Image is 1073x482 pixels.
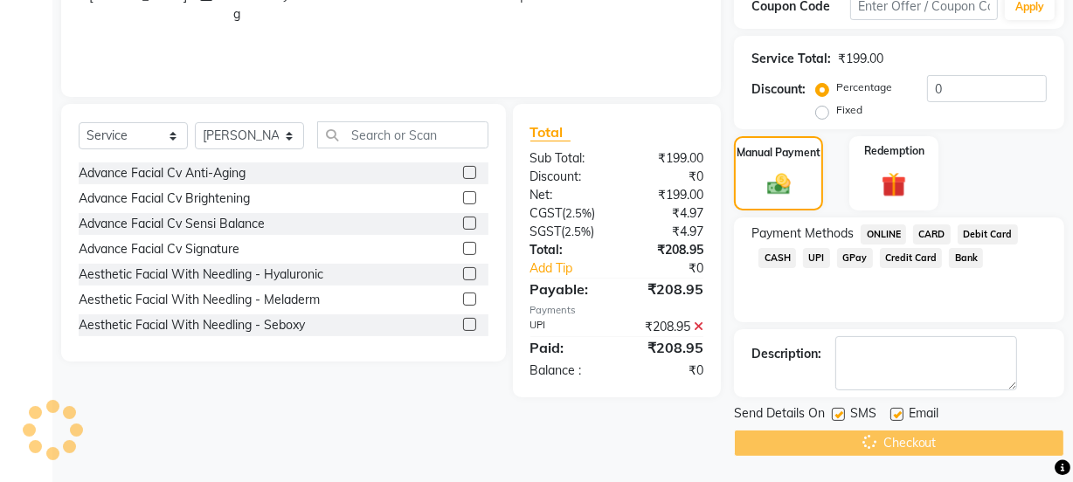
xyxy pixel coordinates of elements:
div: ₹208.95 [617,318,716,336]
label: Fixed [836,102,862,118]
a: Add Tip [517,259,633,278]
div: ( ) [517,223,617,241]
label: Percentage [836,79,892,95]
span: SMS [850,404,876,426]
div: Description: [751,345,821,363]
div: Aesthetic Facial With Needling - Meladerm [79,291,320,309]
div: ₹199.00 [617,149,716,168]
div: Discount: [517,168,617,186]
span: GPay [837,248,873,268]
img: _gift.svg [874,169,914,200]
div: ₹0 [633,259,716,278]
div: ₹4.97 [617,204,716,223]
div: Aesthetic Facial With Needling - Hyaluronic [79,265,323,284]
div: Sub Total: [517,149,617,168]
div: Advance Facial Cv Sensi Balance [79,215,265,233]
span: 2.5% [566,206,592,220]
div: Advance Facial Cv Anti-Aging [79,164,246,182]
div: Service Total: [751,50,831,68]
label: Manual Payment [737,145,820,161]
div: ₹0 [617,168,716,186]
div: ₹199.00 [838,50,883,68]
label: Redemption [864,143,924,159]
div: Advance Facial Cv Brightening [79,189,250,208]
div: ₹0 [617,361,716,380]
div: Discount: [751,80,806,99]
div: ₹199.00 [617,186,716,204]
span: 2.5% [565,224,592,238]
span: Bank [949,248,983,268]
span: Send Details On [734,404,825,426]
div: Net: [517,186,617,204]
span: CGST [530,205,563,221]
div: Balance : [517,361,617,380]
div: Payable: [517,279,617,300]
input: Search or Scan [317,121,488,148]
span: CASH [758,248,796,268]
span: UPI [803,248,830,268]
span: Email [909,404,938,426]
span: Credit Card [880,248,943,268]
div: ₹4.97 [617,223,716,241]
div: ₹208.95 [617,241,716,259]
div: UPI [517,318,617,336]
span: ONLINE [861,224,906,244]
span: Total [530,123,571,141]
div: ₹208.95 [617,279,716,300]
div: Total: [517,241,617,259]
div: ₹208.95 [617,337,716,358]
div: Aesthetic Facial With Needling - Seboxy [79,316,305,334]
div: Paid: [517,337,617,358]
span: CARD [913,224,951,244]
span: SGST [530,224,562,239]
img: _cash.svg [760,171,798,198]
span: Debit Card [958,224,1018,244]
div: Payments [530,303,704,318]
div: ( ) [517,204,617,223]
span: Payment Methods [751,224,854,243]
div: Advance Facial Cv Signature [79,240,239,258]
